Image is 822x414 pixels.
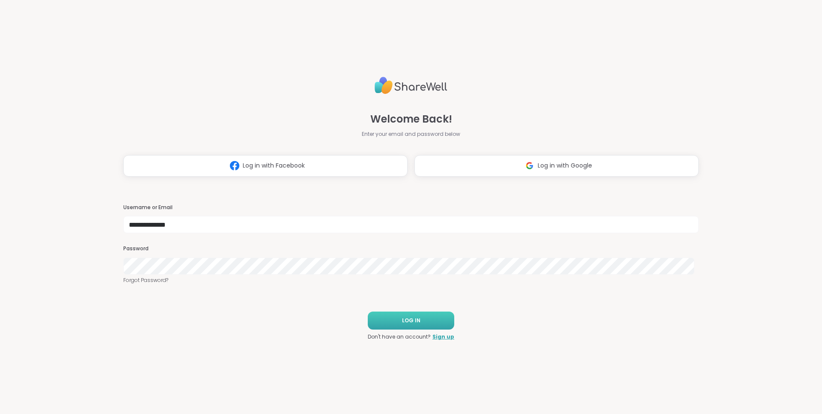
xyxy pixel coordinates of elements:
[123,155,408,177] button: Log in with Facebook
[402,317,420,324] span: LOG IN
[226,158,243,174] img: ShareWell Logomark
[370,111,452,127] span: Welcome Back!
[368,312,454,330] button: LOG IN
[368,333,431,341] span: Don't have an account?
[521,158,538,174] img: ShareWell Logomark
[123,245,699,252] h3: Password
[375,73,447,98] img: ShareWell Logo
[243,161,305,170] span: Log in with Facebook
[123,204,699,211] h3: Username or Email
[414,155,699,177] button: Log in with Google
[432,333,454,341] a: Sign up
[362,130,460,138] span: Enter your email and password below
[538,161,592,170] span: Log in with Google
[123,276,699,284] a: Forgot Password?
